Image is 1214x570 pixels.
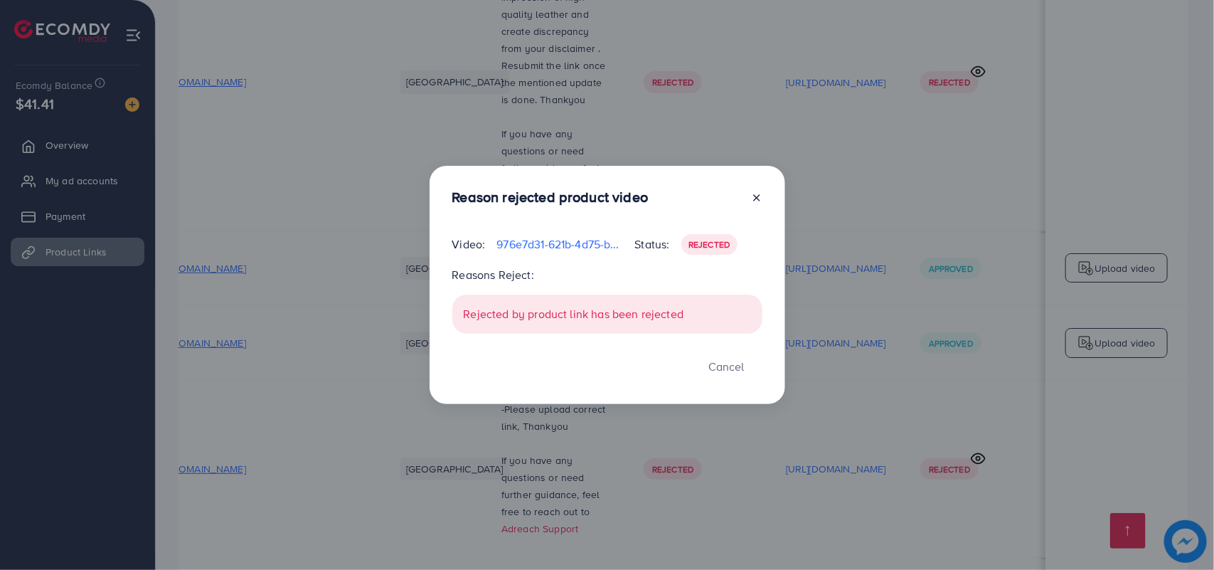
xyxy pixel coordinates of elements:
[452,266,762,283] p: Reasons Reject:
[635,236,670,253] p: Status:
[688,238,730,250] span: Rejected
[452,236,486,253] p: Video:
[452,189,649,206] h3: Reason rejected product video
[691,351,762,381] button: Cancel
[496,236,623,253] p: 976e7d31-621b-4d75-b463-cf7a69d362ef-1759340990371.mp4
[452,295,762,334] div: Rejected by product link has been rejected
